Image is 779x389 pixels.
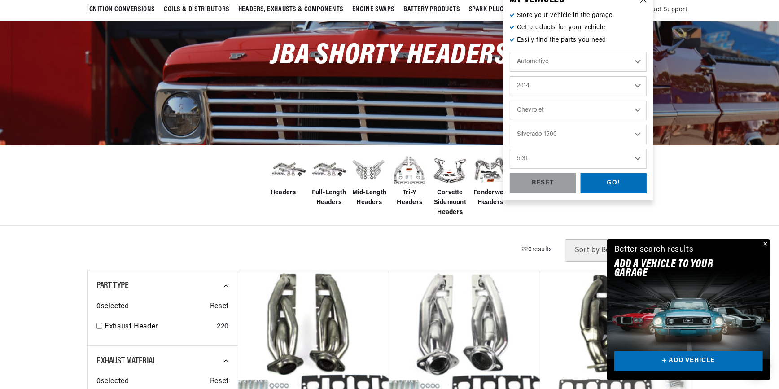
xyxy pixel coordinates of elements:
[105,321,213,333] a: Exhaust Header
[351,152,387,188] img: Mid-Length Headers
[271,152,306,198] a: Headers Headers
[210,376,229,388] span: Reset
[566,239,683,262] select: Sort by
[96,357,156,366] span: Exhaust Material
[164,5,229,14] span: Coils & Distributors
[87,5,155,14] span: Ignition Conversions
[614,244,694,257] div: Better search results
[581,173,647,193] div: GO!
[510,173,576,193] div: RESET
[510,76,647,96] select: Year
[432,152,468,218] a: Corvette Sidemount Headers Corvette Sidemount Headers
[217,321,229,333] div: 220
[510,11,647,21] p: Store your vehicle in the garage
[96,301,129,313] span: 0 selected
[510,23,647,33] p: Get products for your vehicle
[575,247,600,254] span: Sort by
[96,281,128,290] span: Part Type
[311,156,347,184] img: Full-Length Headers
[210,301,229,313] span: Reset
[403,5,460,14] span: Battery Products
[521,246,552,253] span: 220 results
[473,152,508,208] a: Fenderwell Headers Fenderwell Headers
[311,152,347,208] a: Full-Length Headers Full-Length Headers
[473,188,508,208] span: Fenderwell Headers
[311,188,347,208] span: Full-Length Headers
[614,260,740,278] h2: Add A VEHICLE to your garage
[392,188,428,208] span: Tri-Y Headers
[392,152,428,208] a: Tri-Y Headers Tri-Y Headers
[638,5,687,15] span: Product Support
[351,188,387,208] span: Mid-Length Headers
[469,5,524,14] span: Spark Plug Wires
[510,101,647,120] select: Make
[510,52,647,72] select: Ride Type
[510,35,647,45] p: Easily find the parts you need
[473,152,508,188] img: Fenderwell Headers
[392,152,428,188] img: Tri-Y Headers
[271,156,306,184] img: Headers
[351,152,387,208] a: Mid-Length Headers Mid-Length Headers
[352,5,394,14] span: Engine Swaps
[614,351,763,372] a: + ADD VEHICLE
[510,125,647,144] select: Model
[238,5,343,14] span: Headers, Exhausts & Components
[432,152,468,188] img: Corvette Sidemount Headers
[271,188,296,198] span: Headers
[759,239,770,250] button: Close
[432,188,468,218] span: Corvette Sidemount Headers
[271,41,508,70] span: JBA Shorty Headers
[510,149,647,169] select: Engine
[96,376,129,388] span: 0 selected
